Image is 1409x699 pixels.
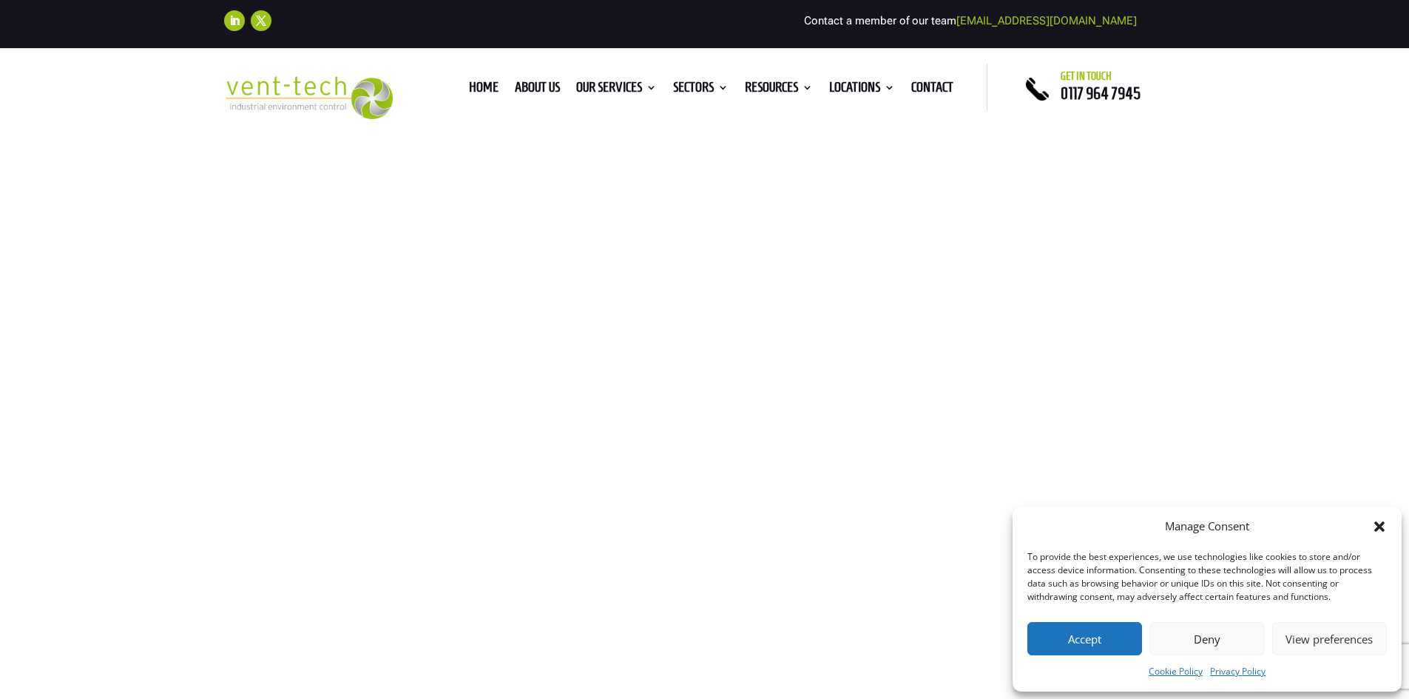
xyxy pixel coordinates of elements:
a: 0117 964 7945 [1061,84,1141,102]
div: Close dialog [1372,519,1387,534]
a: Follow on LinkedIn [224,10,245,31]
a: Cookie Policy [1149,663,1203,681]
span: Get in touch [1061,70,1112,82]
a: Follow on X [251,10,271,31]
span: Contact a member of our team [804,14,1137,27]
button: Deny [1149,622,1264,655]
button: View preferences [1272,622,1387,655]
a: About us [515,82,560,98]
div: To provide the best experiences, we use technologies like cookies to store and/or access device i... [1027,550,1385,604]
button: Accept [1027,622,1142,655]
a: Privacy Policy [1210,663,1266,681]
a: Locations [829,82,895,98]
a: [EMAIL_ADDRESS][DOMAIN_NAME] [956,14,1137,27]
img: 2023-09-27T08_35_16.549ZVENT-TECH---Clear-background [224,76,393,120]
a: Home [469,82,499,98]
a: Sectors [673,82,729,98]
div: Manage Consent [1165,518,1249,536]
a: Resources [745,82,813,98]
a: Our Services [576,82,657,98]
a: Contact [911,82,953,98]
